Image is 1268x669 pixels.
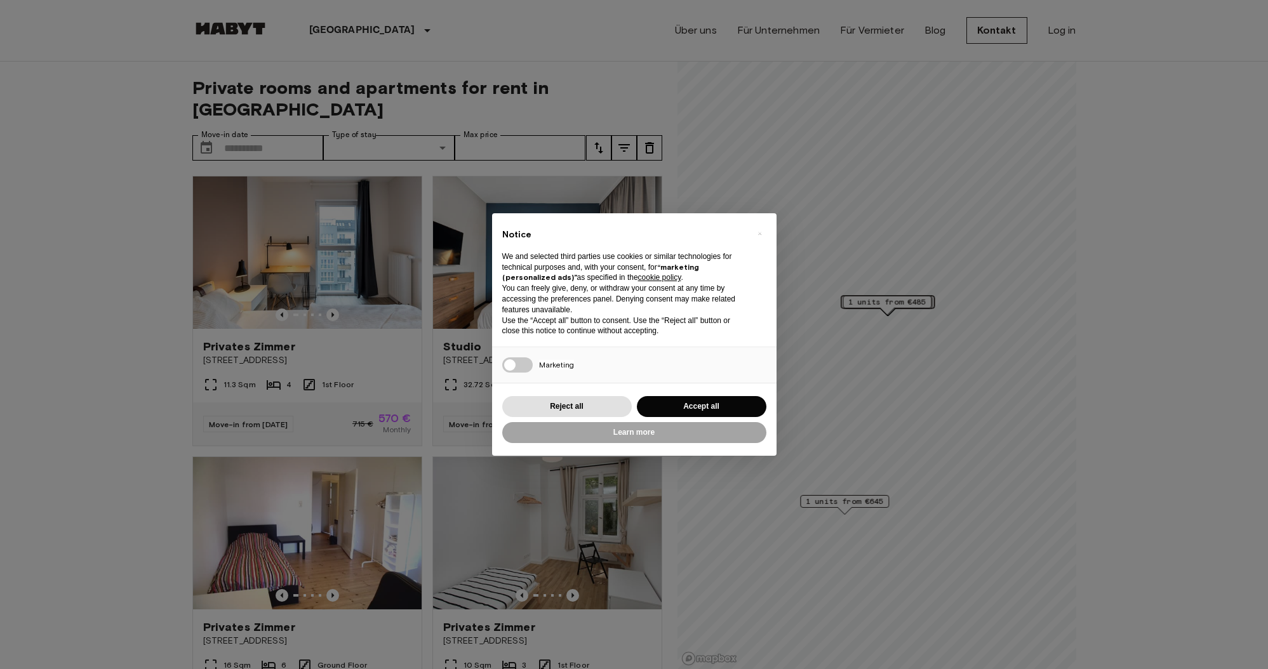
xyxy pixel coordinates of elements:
[502,262,699,282] strong: “marketing (personalized ads)”
[502,315,746,337] p: Use the “Accept all” button to consent. Use the “Reject all” button or close this notice to conti...
[502,422,766,443] button: Learn more
[637,396,766,417] button: Accept all
[638,273,681,282] a: cookie policy
[502,283,746,315] p: You can freely give, deny, or withdraw your consent at any time by accessing the preferences pane...
[750,223,770,244] button: Close this notice
[539,360,574,369] span: Marketing
[502,396,632,417] button: Reject all
[757,226,762,241] span: ×
[502,251,746,283] p: We and selected third parties use cookies or similar technologies for technical purposes and, wit...
[502,229,746,241] h2: Notice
